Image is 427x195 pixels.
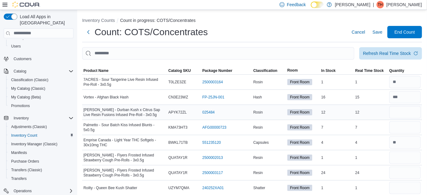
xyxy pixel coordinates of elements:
span: Front Room [287,109,312,115]
input: Dark Mode [311,2,324,8]
span: Inventory Manager (Classic) [9,140,74,148]
span: Promotions [11,103,30,108]
button: My Catalog (Classic) [6,84,76,93]
a: Promotions [9,102,32,110]
button: Users [6,42,76,51]
a: 2500003164 [202,80,223,85]
div: 12 [320,109,354,116]
a: Classification (Classic) [9,76,51,84]
a: 2500003117 [202,170,223,175]
span: Front Room [287,79,312,85]
span: KMA73HT3 [168,125,188,130]
a: My Catalog (Classic) [9,85,48,92]
button: My Catalog (Beta) [6,93,76,102]
button: Adjustments (Classic) [6,122,76,131]
span: Catalog [14,69,26,74]
button: Refresh Real Time Stock [359,47,422,60]
div: 1 [320,184,354,192]
span: Room [287,68,298,73]
span: Resin [253,155,263,160]
span: Transfers [9,175,74,182]
span: In Stock [321,68,336,73]
div: 1 [320,78,354,86]
span: Inventory [14,116,29,121]
button: Manifests [6,148,76,157]
span: [PERSON_NAME] - Flyers Frosted Infused Strawberry Cough Pre-Rolls - 3x0.5g [83,168,166,178]
span: Front Room [287,139,312,146]
button: Transfers (Classic) [6,166,76,174]
span: Front Room [290,79,310,85]
button: End Count [387,26,422,38]
span: QUATAY1R [168,170,188,175]
span: Transfers (Classic) [9,166,74,174]
span: CN3E23WZ [168,95,188,100]
div: 7 [320,124,354,131]
a: 551235120 [202,140,221,145]
span: Transfers (Classic) [11,168,42,172]
span: Inventory Manager (Classic) [11,142,57,147]
button: Customers [1,54,76,63]
span: Quantity [389,68,404,73]
span: Front Room [287,170,312,176]
span: TH [378,1,383,8]
div: 1 [320,154,354,161]
span: Front Room [290,140,310,145]
a: Adjustments (Classic) [9,123,49,131]
span: Front Room [290,110,310,115]
div: 4 [320,139,354,146]
span: Rosin [253,80,263,85]
span: Front Room [287,124,312,131]
span: Save [373,29,383,35]
span: Resin [253,125,263,130]
span: My Catalog (Classic) [11,86,45,91]
a: Inventory Manager (Classic) [9,140,60,148]
a: Transfers (Classic) [9,166,44,174]
button: Classification (Classic) [6,76,76,84]
div: 1 [354,184,388,192]
a: Inventory Count [9,132,40,139]
button: Product Name [82,67,167,74]
span: Palmetto - Sour Batch Kiss Infused Blunts - 5x0.5g [83,122,166,132]
button: Package Number [201,67,252,74]
a: Purchase Orders [9,158,42,165]
span: Customers [11,55,74,63]
span: Front Room [290,155,310,160]
span: APYK72ZL [168,110,187,115]
button: Purchase Orders [6,157,76,166]
span: Operations [14,189,32,193]
button: Cancel [349,26,368,38]
p: [PERSON_NAME] [387,1,422,8]
h1: Count: COTS/Concentrates [95,26,208,38]
span: Roilty - Queen Bee Kush Shatter [83,185,137,190]
span: Front Room [290,185,310,191]
span: Front Room [287,155,312,161]
span: Cancel [352,29,365,35]
span: Purchase Orders [9,158,74,165]
span: Front Room [290,94,310,100]
span: Users [11,44,21,49]
button: Classification [252,67,286,74]
span: Shatter [253,185,265,190]
div: 16 [320,93,354,101]
span: Load All Apps in [GEOGRAPHIC_DATA] [17,14,74,26]
span: Customers [14,56,32,61]
span: Emprise Canada - Light Year THC Softgels - 30x10mg THC [83,138,166,147]
button: Catalog SKU [167,67,201,74]
span: Inventory Count [9,132,74,139]
div: 4 [354,139,388,146]
div: 12 [354,109,388,116]
button: Save [370,26,385,38]
nav: An example of EuiBreadcrumbs [82,17,422,25]
div: 7 [354,124,388,131]
button: Quantity [388,67,422,74]
div: 1 [354,78,388,86]
span: Manifests [11,150,27,155]
span: Manifests [9,149,74,156]
button: Catalog [11,68,29,75]
a: Users [9,43,23,50]
span: Front Room [287,94,312,100]
span: QUATAY1R [168,155,188,160]
span: Vortex - Afghan Black Hash [83,95,129,100]
a: AFG00000723 [202,125,226,130]
a: 2500002013 [202,155,223,160]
